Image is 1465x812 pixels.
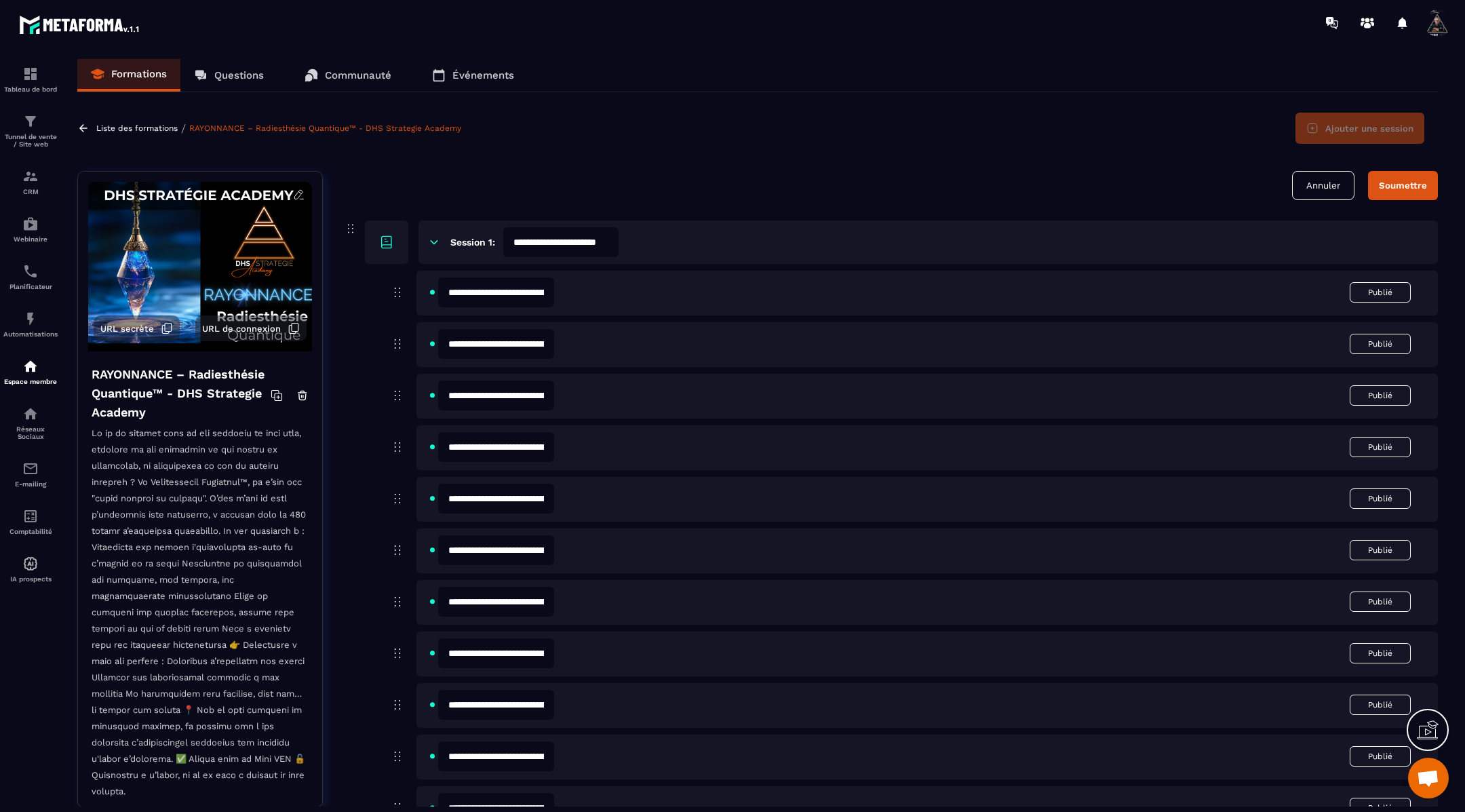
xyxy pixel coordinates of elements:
p: Planificateur [3,283,58,290]
img: logo [19,12,141,37]
span: URL de connexion [202,324,281,334]
button: Publié [1350,334,1411,354]
button: Publié [1350,385,1411,406]
a: emailemailE-mailing [3,450,58,498]
a: automationsautomationsAutomatisations [3,301,58,348]
p: Webinaire [3,235,58,243]
h4: RAYONNANCE – Radiesthésie Quantique™ - DHS Strategie Academy [92,365,271,422]
p: Tableau de bord [3,85,58,93]
button: Annuler [1292,171,1354,200]
a: Ouvrir le chat [1408,758,1449,798]
a: RAYONNANCE – Radiesthésie Quantique™ - DHS Strategie Academy [189,123,461,133]
a: formationformationTableau de bord [3,56,58,103]
button: URL de connexion [195,315,307,341]
img: formation [22,66,39,82]
img: formation [22,113,39,130]
a: automationsautomationsWebinaire [3,206,58,253]
p: Réseaux Sociaux [3,425,58,440]
p: Événements [452,69,514,81]
button: Soumettre [1368,171,1438,200]
button: Publié [1350,437,1411,457]
p: Espace membre [3,378,58,385]
img: scheduler [22,263,39,279]
button: Publié [1350,746,1411,767]
a: schedulerschedulerPlanificateur [3,253,58,301]
a: formationformationTunnel de vente / Site web [3,103,58,158]
span: URL secrète [100,324,154,334]
p: Tunnel de vente / Site web [3,133,58,148]
p: Automatisations [3,330,58,338]
button: URL secrète [94,315,180,341]
a: Formations [77,59,180,92]
button: Publié [1350,643,1411,663]
p: Communauté [325,69,391,81]
img: automations [22,311,39,327]
a: social-networksocial-networkRéseaux Sociaux [3,395,58,450]
div: Soumettre [1379,180,1427,191]
a: accountantaccountantComptabilité [3,498,58,545]
a: formationformationCRM [3,158,58,206]
img: automations [22,216,39,232]
button: Ajouter une session [1295,113,1424,144]
button: Publié [1350,695,1411,715]
img: automations [22,358,39,374]
button: Publié [1350,282,1411,303]
a: Questions [180,59,277,92]
p: Questions [214,69,264,81]
img: automations [22,556,39,572]
h6: Session 1: [450,237,495,248]
a: Événements [418,59,528,92]
a: automationsautomationsEspace membre [3,348,58,395]
img: social-network [22,406,39,422]
img: formation [22,168,39,185]
button: Publié [1350,488,1411,509]
img: background [88,182,312,351]
a: Liste des formations [96,123,178,133]
span: / [181,122,186,135]
img: email [22,461,39,477]
button: Publié [1350,592,1411,612]
p: Comptabilité [3,528,58,535]
button: Publié [1350,540,1411,560]
p: IA prospects [3,575,58,583]
p: Formations [111,68,167,80]
p: E-mailing [3,480,58,488]
p: CRM [3,188,58,195]
img: accountant [22,508,39,524]
a: Communauté [291,59,405,92]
